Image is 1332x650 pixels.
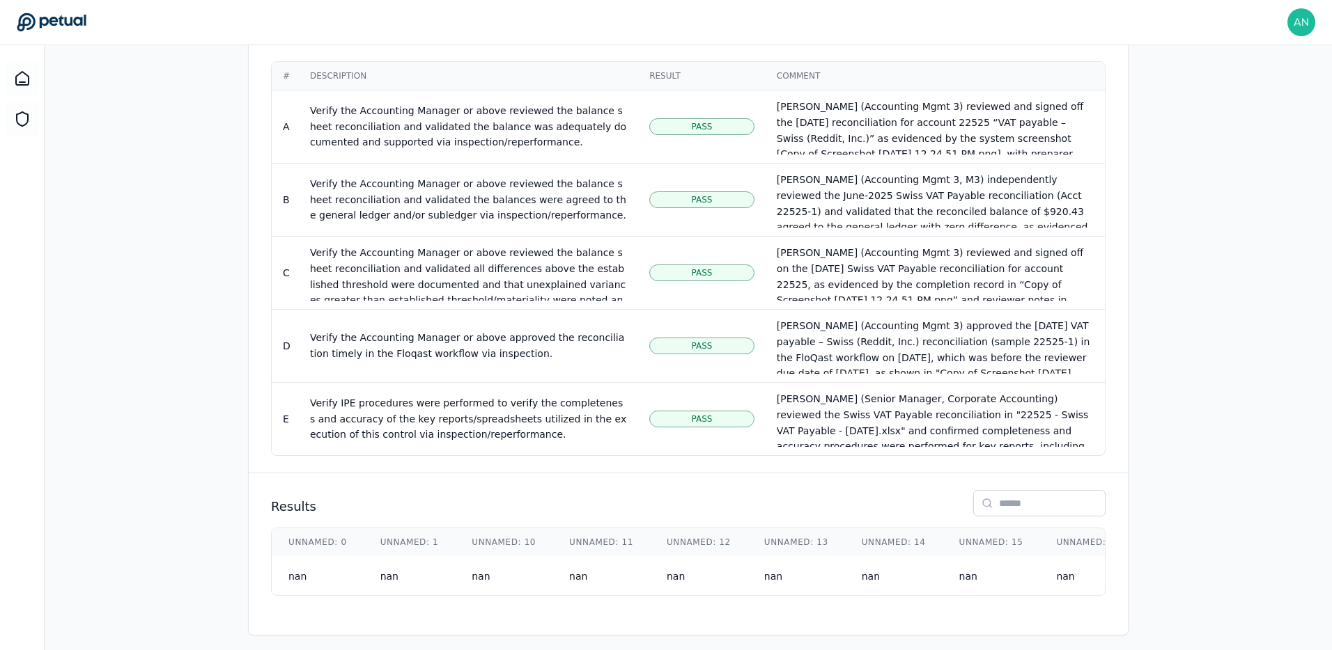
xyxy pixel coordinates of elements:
[777,391,1094,597] div: [PERSON_NAME] (Senior Manager, Corporate Accounting) reviewed the Swiss VAT Payable reconciliatio...
[6,102,39,136] a: SOC
[1056,570,1120,581] div: nan
[272,164,299,237] td: B
[271,497,316,516] h2: Results
[455,528,552,556] th: Unnamed: 10
[569,570,633,581] div: nan
[380,570,439,581] div: nan
[845,528,943,556] th: Unnamed: 14
[310,330,627,362] div: Verify the Accounting Manager or above approved the reconciliation timely in the Floqast workflow...
[17,13,86,32] a: Go to Dashboard
[310,395,627,443] div: Verify IPE procedures were performed to verify the completeness and accuracy of the key reports/s...
[692,340,713,351] span: Pass
[1287,8,1315,36] img: andrew+reddit@petual.ai
[272,383,299,456] td: E
[777,99,1094,289] div: [PERSON_NAME] (Accounting Mgmt 3) reviewed and signed off the [DATE] reconciliation for account 2...
[943,528,1040,556] th: Unnamed: 15
[777,245,1094,372] div: [PERSON_NAME] (Accounting Mgmt 3) reviewed and signed off on the [DATE] Swiss VAT Payable reconci...
[748,528,845,556] th: Unnamed: 13
[272,62,299,90] th: #
[777,172,1094,315] div: [PERSON_NAME] (Accounting Mgmt 3, M3) independently reviewed the June-2025 Swiss VAT Payable reco...
[310,176,627,223] div: Verify the Accounting Manager or above reviewed the balance sheet reconciliation and validated th...
[472,570,536,581] div: nan
[764,570,828,581] div: nan
[862,570,926,581] div: nan
[272,237,299,310] td: C
[692,413,713,425] span: Pass
[310,103,627,150] div: Verify the Accounting Manager or above reviewed the balance sheet reconciliation and validated th...
[692,267,713,278] span: Pass
[272,528,364,556] th: Unnamed: 0
[650,528,748,556] th: Unnamed: 12
[1039,528,1137,556] th: Unnamed: 16
[692,121,713,132] span: Pass
[299,62,638,90] th: Description
[272,310,299,383] td: D
[6,62,39,95] a: Dashboard
[310,245,627,324] div: Verify the Accounting Manager or above reviewed the balance sheet reconciliation and validated al...
[777,318,1094,429] div: [PERSON_NAME] (Accounting Mgmt 3) approved the [DATE] VAT payable – Swiss (Reddit, Inc.) reconcil...
[692,194,713,205] span: Pass
[272,90,299,164] td: A
[667,570,731,581] div: nan
[364,528,456,556] th: Unnamed: 1
[288,570,347,581] div: nan
[552,528,650,556] th: Unnamed: 11
[959,570,1023,581] div: nan
[766,62,1105,90] th: Comment
[638,62,766,90] th: Result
